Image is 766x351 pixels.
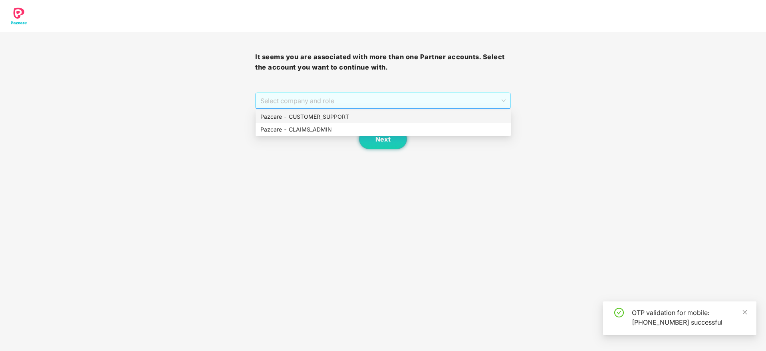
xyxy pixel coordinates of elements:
[375,136,391,143] span: Next
[256,123,511,136] div: Pazcare - CLAIMS_ADMIN
[260,112,506,121] div: Pazcare - CUSTOMER_SUPPORT
[359,129,407,149] button: Next
[742,309,748,315] span: close
[256,110,511,123] div: Pazcare - CUSTOMER_SUPPORT
[260,93,505,108] span: Select company and role
[260,125,506,134] div: Pazcare - CLAIMS_ADMIN
[614,308,624,317] span: check-circle
[632,308,747,327] div: OTP validation for mobile: [PHONE_NUMBER] successful
[255,52,510,72] h3: It seems you are associated with more than one Partner accounts. Select the account you want to c...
